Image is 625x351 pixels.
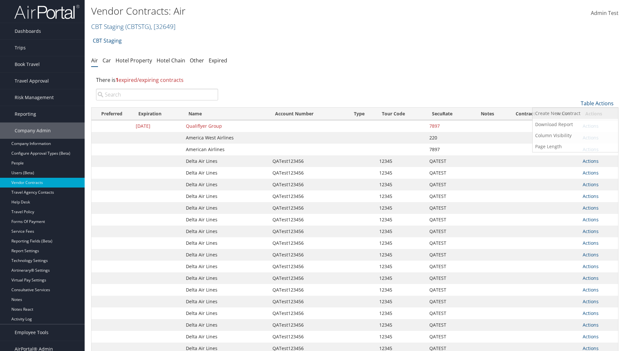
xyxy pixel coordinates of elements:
img: airportal-logo.png [14,4,79,19]
span: Employee Tools [15,324,49,341]
a: Page Length [533,141,618,152]
span: Book Travel [15,56,40,72]
span: Reporting [15,106,36,122]
span: Company Admin [15,123,51,139]
span: Trips [15,40,26,56]
a: Column Visibility [533,130,618,141]
a: Create New Contract [533,108,618,119]
span: Dashboards [15,23,41,39]
a: Download Report [533,119,618,130]
span: Travel Approval [15,73,49,89]
span: Risk Management [15,89,54,106]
